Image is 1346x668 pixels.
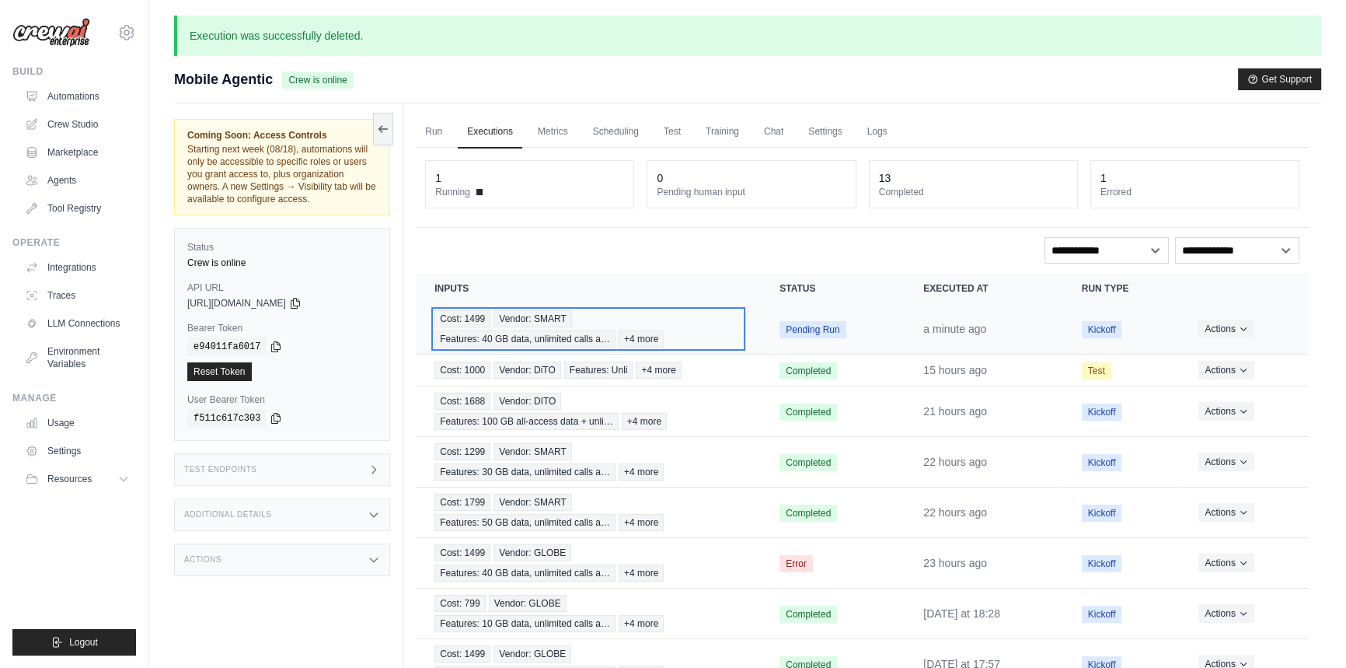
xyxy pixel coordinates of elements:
span: Cost: 1688 [434,393,490,410]
span: Cost: 1299 [434,443,490,460]
span: +4 more [619,514,664,531]
span: Completed [779,454,837,471]
a: Scheduling [584,116,648,149]
button: Actions for execution [1198,320,1254,338]
span: +4 more [622,413,667,430]
div: 1 [1100,170,1107,186]
label: Status [187,241,377,254]
span: +4 more [619,463,664,481]
span: Cost: 1499 [434,310,490,327]
button: Resources [19,467,136,491]
dt: Errored [1100,186,1289,198]
span: Resources [47,473,92,485]
h3: Additional Details [184,510,271,519]
span: Test [1082,362,1111,379]
span: Logout [69,636,98,649]
span: +4 more [619,331,664,348]
span: Error [779,555,813,572]
a: Agents [19,168,136,193]
a: Tool Registry [19,196,136,221]
label: API URL [187,282,377,294]
span: Kickoff [1082,606,1122,623]
a: Metrics [528,116,577,149]
button: Actions for execution [1198,453,1254,471]
h3: Actions [184,555,221,565]
span: Pending Run [779,321,846,338]
a: Chat [755,116,793,149]
a: Traces [19,283,136,308]
a: View execution details for Cost [434,310,742,348]
span: Vendor: GLOBE [493,544,571,561]
span: +4 more [619,615,664,632]
button: Actions for execution [1198,503,1254,522]
span: Cost: 1499 [434,645,490,663]
div: Manage [12,392,136,404]
span: Vendor: GLOBE [493,645,571,663]
time: August 14, 2025 at 03:38 PHT [923,364,987,376]
a: Usage [19,411,136,435]
div: Operate [12,236,136,249]
span: Features: 30 GB data, unlimited calls a… [434,463,615,481]
dt: Completed [879,186,1068,198]
span: Vendor: DiTO [493,362,560,379]
div: Crew is online [187,257,377,269]
span: Vendor: SMART [493,310,571,327]
span: Vendor: SMART [493,443,571,460]
h3: Test Endpoints [184,465,257,474]
span: Completed [779,505,837,522]
time: August 13, 2025 at 20:19 PHT [923,456,987,468]
span: Cost: 1499 [434,544,490,561]
a: Training [696,116,748,149]
span: [URL][DOMAIN_NAME] [187,297,286,310]
button: Get Support [1238,68,1321,90]
label: User Bearer Token [187,393,377,406]
a: Test [654,116,690,149]
span: +4 more [619,565,664,582]
code: e94011fa6017 [187,337,267,356]
span: Features: 40 GB data, unlimited calls a… [434,331,615,348]
th: Run Type [1063,273,1180,304]
span: Vendor: GLOBE [489,595,567,612]
a: Crew Studio [19,112,136,137]
span: Kickoff [1082,555,1122,572]
span: Features: 10 GB data, unlimited calls a… [434,615,615,632]
span: Vendor: SMART [493,494,571,511]
span: Kickoff [1082,505,1122,522]
button: Actions for execution [1198,361,1254,379]
div: 1 [435,170,441,186]
span: Kickoff [1082,404,1122,421]
span: Cost: 799 [434,595,485,612]
div: 13 [879,170,891,186]
span: +4 more [636,362,681,379]
span: Completed [779,404,837,421]
a: Integrations [19,255,136,280]
th: Status [761,273,905,304]
div: Build [12,65,136,78]
span: Vendor: DITO [493,393,561,410]
span: Coming Soon: Access Controls [187,129,377,142]
a: View execution details for Cost [434,494,742,531]
a: View execution details for Cost [434,544,742,582]
button: Logout [12,629,136,656]
label: Bearer Token [187,322,377,334]
span: Cost: 1799 [434,494,490,511]
a: Executions [458,116,522,149]
span: Cost: 1000 [434,362,490,379]
span: Mobile Agentic [174,68,273,90]
time: August 13, 2025 at 21:14 PHT [923,405,987,418]
time: August 13, 2025 at 20:10 PHT [923,506,987,519]
span: Features: 40 GB data, unlimited calls a… [434,565,615,582]
span: Completed [779,362,837,379]
a: Environment Variables [19,339,136,376]
a: View execution details for Cost [434,443,742,481]
span: Features: 50 GB data, unlimited calls a… [434,514,615,531]
th: Executed at [905,273,1062,304]
button: Actions for execution [1198,604,1254,623]
img: Logo [12,18,90,47]
span: Completed [779,606,837,623]
a: LLM Connections [19,311,136,336]
code: f511c617c303 [187,409,267,428]
time: August 14, 2025 at 18:15 PHT [923,323,986,335]
button: Actions for execution [1198,554,1254,572]
time: August 13, 2025 at 18:28 PHT [923,607,1000,620]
